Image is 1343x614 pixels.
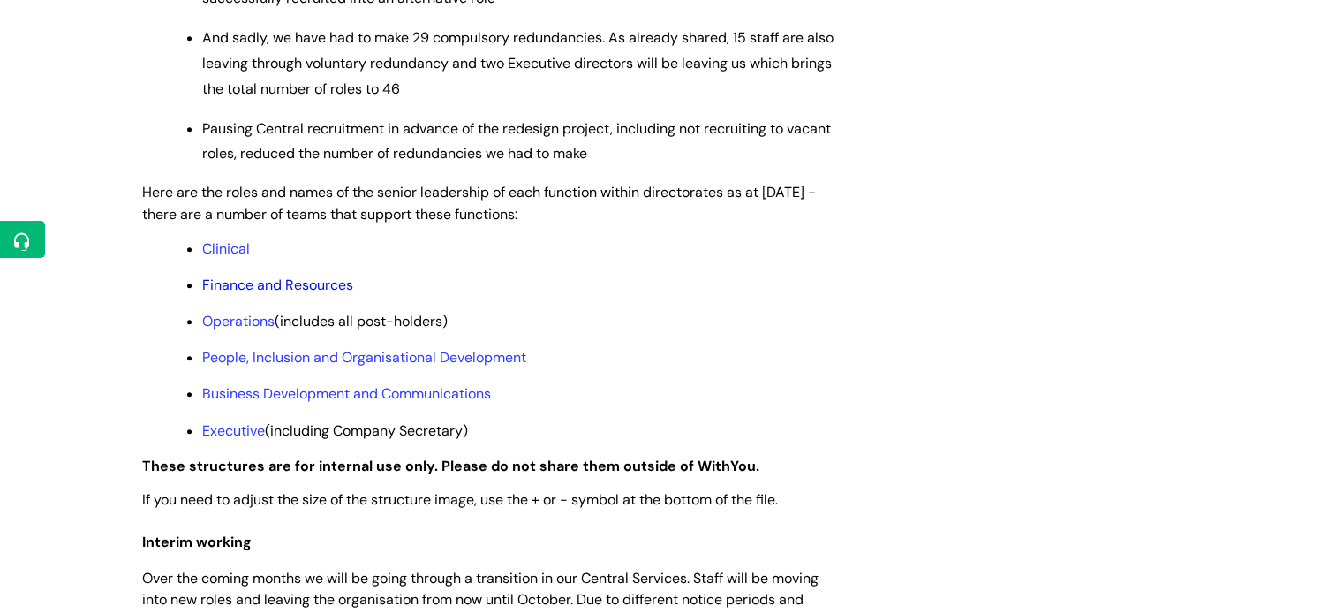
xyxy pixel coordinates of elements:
[142,533,252,551] span: Interim working
[202,384,491,403] a: Business Development and Communications
[142,183,816,224] span: Here are the roles and names of the senior leadership of each function within directorates as at ...
[202,421,265,440] a: Executive
[202,348,526,367] a: People, Inclusion and Organisational Development
[202,421,468,440] span: (including Company Secretary)
[142,457,759,475] strong: These structures are for internal use only. Please do not share them outside of WithYou.
[202,117,840,168] p: Pausing Central recruitment in advance of the redesign project, including not recruiting to vacan...
[202,312,448,330] span: (includes all post-holders)
[202,276,353,294] a: Finance and Resources
[202,312,275,330] a: Operations
[202,26,840,102] p: And sadly, we have had to make 29 compulsory redundancies. As already shared, 15 staff are also l...
[202,239,250,258] a: Clinical
[142,490,778,509] span: If you need to adjust the size of the structure image, use the + or - symbol at the bottom of the...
